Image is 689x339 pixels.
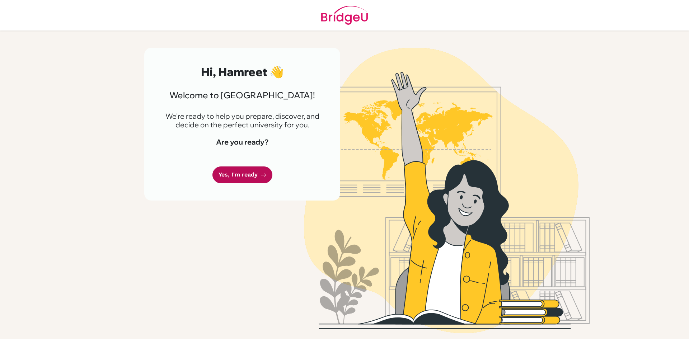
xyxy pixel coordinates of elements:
img: Welcome to Bridge U [242,48,651,333]
a: Yes, I'm ready [212,166,272,183]
h4: Are you ready? [161,138,323,146]
h3: Welcome to [GEOGRAPHIC_DATA]! [161,90,323,100]
p: We're ready to help you prepare, discover, and decide on the perfect university for you. [161,112,323,129]
h2: Hi, Hamreet 👋 [161,65,323,79]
